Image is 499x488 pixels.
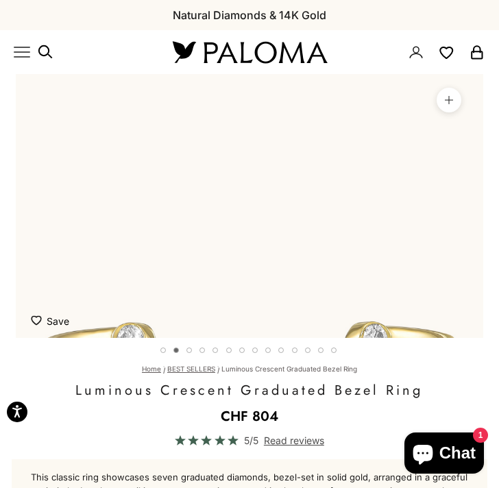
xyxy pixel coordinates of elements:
nav: Primary navigation [14,44,140,60]
span: Read reviews [264,432,324,448]
sale-price: CHF 804 [221,406,278,427]
nav: Secondary navigation [408,30,485,74]
span: 5/5 [244,432,258,448]
img: wishlist [31,313,47,326]
nav: breadcrumbs [38,365,462,374]
button: Add to Wishlist [31,307,69,334]
a: 5/5 Read reviews [38,432,462,448]
a: BEST SELLERS [167,365,215,373]
a: Home [142,365,161,373]
p: Natural Diamonds & 14K Gold [173,6,326,24]
h1: Luminous Crescent Graduated Bezel Ring [38,380,462,401]
inbox-online-store-chat: Shopify online store chat [400,432,488,477]
span: Luminous Crescent Graduated Bezel Ring [221,365,357,373]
